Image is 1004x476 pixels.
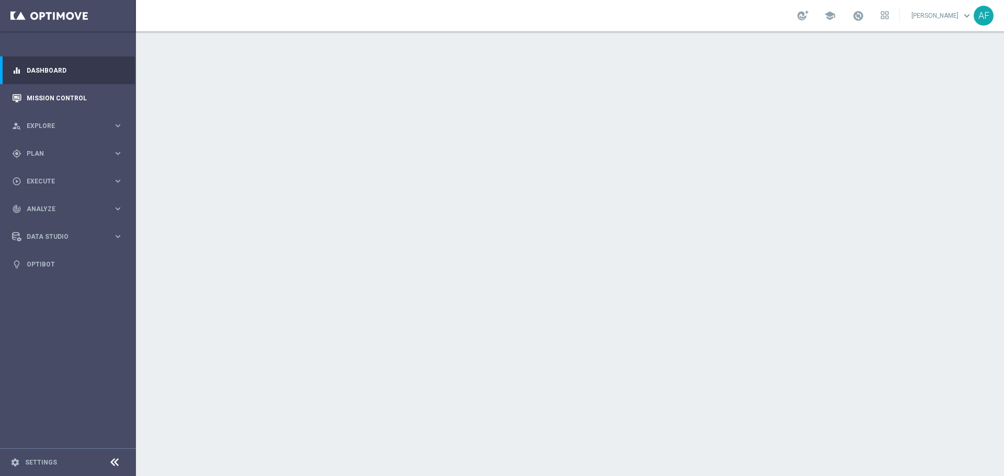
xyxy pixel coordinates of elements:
button: gps_fixed Plan keyboard_arrow_right [12,149,123,158]
div: Explore [12,121,113,131]
button: lightbulb Optibot [12,260,123,269]
div: Mission Control [12,84,123,112]
i: play_circle_outline [12,177,21,186]
div: Analyze [12,204,113,214]
div: Optibot [12,250,123,278]
span: Plan [27,150,113,157]
button: track_changes Analyze keyboard_arrow_right [12,205,123,213]
span: Analyze [27,206,113,212]
span: keyboard_arrow_down [961,10,973,21]
a: Dashboard [27,56,123,84]
div: Data Studio [12,232,113,241]
i: person_search [12,121,21,131]
button: play_circle_outline Execute keyboard_arrow_right [12,177,123,185]
div: Dashboard [12,56,123,84]
i: lightbulb [12,260,21,269]
span: Explore [27,123,113,129]
span: Execute [27,178,113,184]
span: Data Studio [27,234,113,240]
button: Mission Control [12,94,123,102]
i: keyboard_arrow_right [113,231,123,241]
i: track_changes [12,204,21,214]
i: keyboard_arrow_right [113,176,123,186]
div: Execute [12,177,113,186]
a: Mission Control [27,84,123,112]
i: settings [10,458,20,467]
i: gps_fixed [12,149,21,158]
div: AF [974,6,994,26]
button: equalizer Dashboard [12,66,123,75]
i: equalizer [12,66,21,75]
a: [PERSON_NAME]keyboard_arrow_down [910,8,974,24]
span: school [824,10,836,21]
i: keyboard_arrow_right [113,121,123,131]
div: Plan [12,149,113,158]
button: Data Studio keyboard_arrow_right [12,233,123,241]
a: Optibot [27,250,123,278]
button: person_search Explore keyboard_arrow_right [12,122,123,130]
i: keyboard_arrow_right [113,204,123,214]
a: Settings [25,459,57,466]
i: keyboard_arrow_right [113,148,123,158]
